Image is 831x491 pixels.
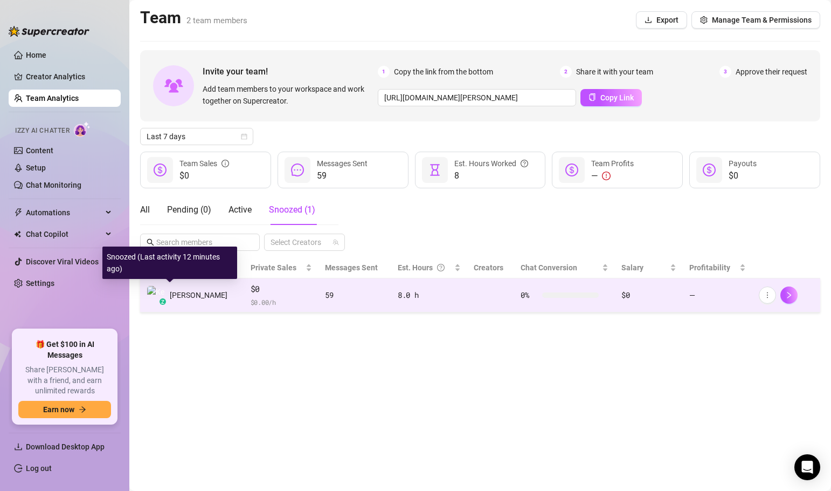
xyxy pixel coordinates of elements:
span: copy [588,93,596,101]
span: 8 [454,169,528,182]
img: logo-BBDzfeDw.svg [9,26,89,37]
th: Creators [467,257,514,278]
span: dollar-circle [703,163,716,176]
span: info-circle [221,158,229,169]
a: Settings [26,279,54,288]
button: Manage Team & Permissions [691,11,820,29]
span: calendar [241,133,247,140]
span: $0 [729,169,757,182]
span: search [147,238,154,246]
a: Home [26,51,46,59]
span: dollar-circle [154,163,167,176]
button: Export [636,11,687,29]
div: Snoozed (Last activity 12 minutes ago) [102,247,237,279]
span: Messages Sent [325,263,378,272]
span: Share it with your team [576,66,653,78]
span: [PERSON_NAME] [170,289,227,301]
span: team [333,239,339,245]
a: Team Analytics [26,94,79,103]
span: hourglass [428,163,441,176]
span: download [14,442,23,451]
span: $ 0.00 /h [251,297,312,308]
span: 59 [317,169,368,182]
a: Setup [26,163,46,172]
span: Chat Copilot [26,226,102,243]
div: Open Intercom Messenger [794,454,820,480]
div: Est. Hours [398,262,452,274]
span: arrow-right [79,406,86,413]
span: 2 team members [186,16,247,25]
span: Copy Link [600,93,634,102]
span: Last 7 days [147,128,247,145]
span: Profitability [689,263,730,272]
span: setting [700,16,708,24]
span: more [764,291,771,299]
span: Chat Conversion [521,263,577,272]
span: 0 % [521,289,538,301]
img: AI Chatter [74,121,91,137]
div: All [140,203,150,216]
span: $0 [179,169,229,182]
span: Automations [26,204,102,221]
span: 3 [719,66,731,78]
span: thunderbolt [14,208,23,217]
span: Approve their request [736,66,807,78]
div: 8.0 h [398,289,461,301]
span: download [645,16,652,24]
td: — [683,278,752,312]
span: 2 [560,66,572,78]
button: Copy Link [580,89,642,106]
span: 🎁 Get $100 in AI Messages [18,339,111,360]
span: $0 [251,283,312,296]
span: Salary [621,263,643,272]
div: Team Sales [179,158,229,169]
div: Pending ( 0 ) [167,203,211,216]
a: Content [26,146,53,155]
span: Snoozed ( 1 ) [269,204,315,215]
span: Izzy AI Chatter [15,126,70,136]
span: question-circle [437,262,445,274]
h2: Team [140,8,247,28]
button: Earn nowarrow-right [18,401,111,418]
a: Log out [26,464,52,473]
span: Earn now [43,405,74,414]
span: 1 [378,66,390,78]
img: Chat Copilot [14,230,21,238]
span: question-circle [521,158,528,169]
span: Export [656,16,678,24]
img: Kelli Roberts [147,286,165,304]
span: exclamation-circle [602,172,611,180]
div: Est. Hours Worked [454,158,528,169]
a: Creator Analytics [26,68,112,85]
span: Manage Team & Permissions [712,16,812,24]
span: Copy the link from the bottom [394,66,493,78]
span: Payouts [729,159,757,168]
span: dollar-circle [565,163,578,176]
span: Add team members to your workspace and work together on Supercreator. [203,83,373,107]
a: Discover Viral Videos [26,257,99,266]
span: Invite your team! [203,65,378,78]
input: Search members [156,236,245,248]
div: $0 [621,289,676,301]
a: Chat Monitoring [26,181,81,189]
div: 59 [325,289,385,301]
span: Download Desktop App [26,442,105,451]
span: Share [PERSON_NAME] with a friend, and earn unlimited rewards [18,365,111,397]
span: Team Profits [591,159,634,168]
span: Messages Sent [317,159,368,168]
span: Private Sales [251,263,296,272]
span: message [291,163,304,176]
span: right [785,291,793,299]
span: Active [228,204,252,215]
div: z [160,298,166,305]
div: — [591,169,634,182]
